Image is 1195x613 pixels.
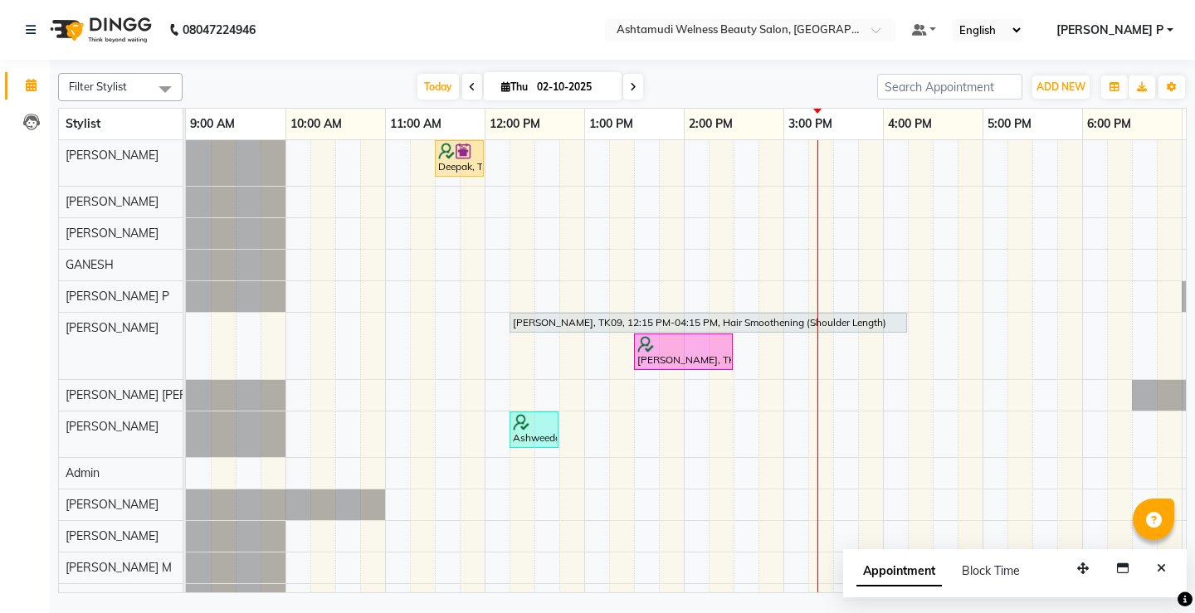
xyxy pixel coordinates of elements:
span: Thu [497,80,532,93]
b: 08047224946 [183,7,256,53]
span: [PERSON_NAME] [66,148,159,163]
div: [PERSON_NAME], TK12, 01:30 PM-02:30 PM, Aroma Pedicure [636,336,731,367]
span: [PERSON_NAME] [66,320,159,335]
a: 11:00 AM [386,112,446,136]
span: Stylist [66,116,100,131]
a: 6:00 PM [1083,112,1135,136]
span: [PERSON_NAME] P [1056,22,1163,39]
a: 2:00 PM [685,112,737,136]
span: ADD NEW [1036,80,1085,93]
span: [PERSON_NAME] [66,591,159,606]
span: [PERSON_NAME] [66,226,159,241]
span: Block Time [962,563,1020,578]
input: Search Appointment [877,74,1022,100]
span: Appointment [856,557,942,586]
div: Deepak, TK04, 11:30 AM-12:00 PM, [DEMOGRAPHIC_DATA] Normal Hair Cut [437,143,482,174]
span: [PERSON_NAME] P [66,289,169,304]
span: [PERSON_NAME] [66,528,159,543]
span: [PERSON_NAME] [PERSON_NAME] [66,387,255,402]
span: [PERSON_NAME] [66,497,159,512]
div: [PERSON_NAME], TK09, 12:15 PM-04:15 PM, Hair Smoothening (Shoulder Length) [511,315,905,330]
span: GANESH [66,257,114,272]
button: ADD NEW [1032,75,1090,99]
span: Today [417,74,459,100]
a: 9:00 AM [186,112,239,136]
span: [PERSON_NAME] M [66,560,172,575]
button: Close [1149,556,1173,581]
a: 12:00 PM [485,112,544,136]
span: [PERSON_NAME] [66,194,159,209]
img: logo [42,7,156,53]
a: 5:00 PM [983,112,1036,136]
span: Admin [66,465,100,480]
div: Ashweeda, TK07, 12:15 PM-12:45 PM, Blow Dry Setting [511,414,557,445]
a: 10:00 AM [286,112,346,136]
span: Filter Stylist [69,80,127,93]
span: [PERSON_NAME] [66,419,159,434]
a: 3:00 PM [784,112,836,136]
a: 4:00 PM [884,112,936,136]
input: 2025-10-02 [532,75,615,100]
a: 1:00 PM [585,112,637,136]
